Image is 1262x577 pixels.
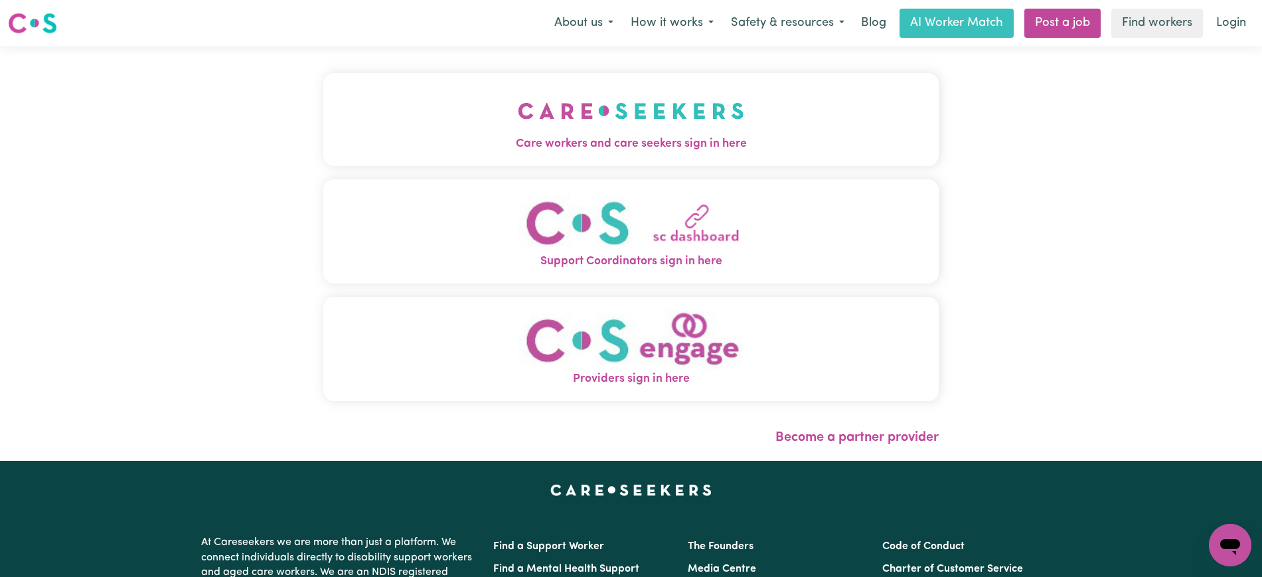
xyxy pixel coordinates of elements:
a: Code of Conduct [882,541,965,552]
a: Find workers [1111,9,1203,38]
span: Providers sign in here [323,371,939,388]
a: Become a partner provider [775,431,939,444]
span: Care workers and care seekers sign in here [323,135,939,153]
a: Media Centre [688,564,756,574]
a: Careseekers logo [8,8,57,39]
img: Careseekers logo [8,11,57,35]
a: Find a Support Worker [493,541,604,552]
a: The Founders [688,541,753,552]
button: Safety & resources [722,9,853,37]
button: Care workers and care seekers sign in here [323,73,939,166]
a: Careseekers home page [550,485,712,495]
a: Blog [853,9,894,38]
a: Post a job [1024,9,1101,38]
a: Charter of Customer Service [882,564,1023,574]
iframe: Button to launch messaging window [1209,524,1251,566]
span: Support Coordinators sign in here [323,253,939,270]
button: Support Coordinators sign in here [323,179,939,284]
button: About us [546,9,622,37]
a: Login [1208,9,1254,38]
button: Providers sign in here [323,297,939,401]
button: How it works [622,9,722,37]
a: AI Worker Match [900,9,1014,38]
